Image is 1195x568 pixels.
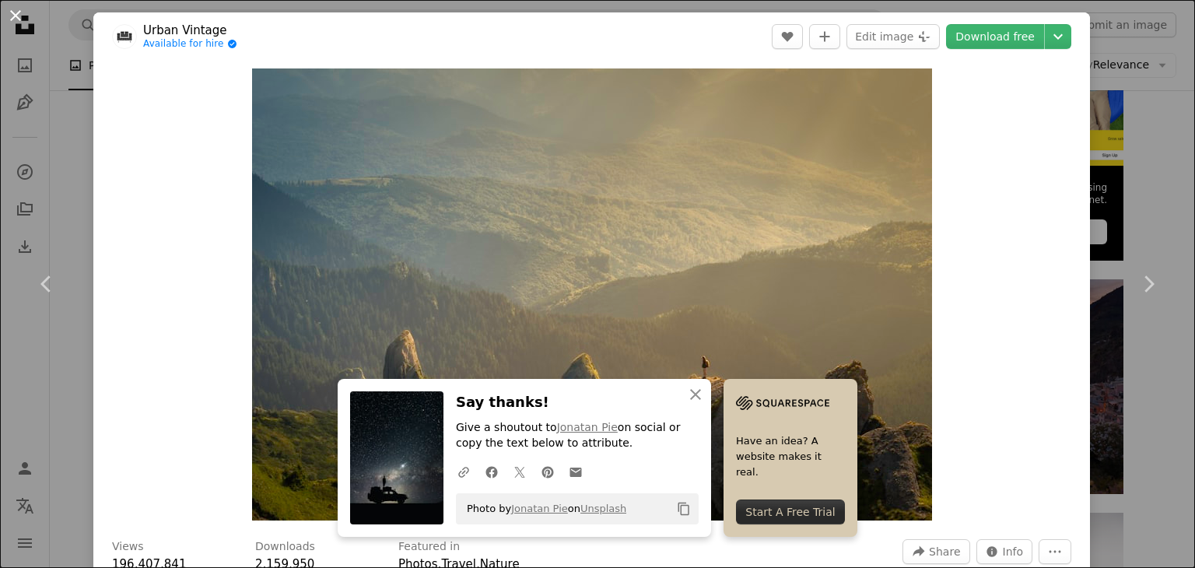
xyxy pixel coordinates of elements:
button: Add to Collection [809,24,840,49]
a: Available for hire [143,38,237,51]
h3: Views [112,539,144,555]
button: Choose download size [1045,24,1071,49]
a: Jonatan Pie [511,503,568,514]
button: Zoom in on this image [252,68,932,521]
h3: Downloads [255,539,315,555]
button: Stats about this image [976,539,1033,564]
a: Jonatan Pie [557,421,618,433]
a: Share on Pinterest [534,456,562,487]
p: Give a shoutout to on social or copy the text below to attribute. [456,420,699,451]
a: Unsplash [580,503,626,514]
img: file-1705255347840-230a6ab5bca9image [736,391,829,415]
a: Next [1102,209,1195,359]
span: Info [1003,540,1024,563]
button: Share this image [902,539,969,564]
a: Have an idea? A website makes it real.Start A Free Trial [724,379,857,537]
span: Have an idea? A website makes it real. [736,433,845,480]
a: Share on Twitter [506,456,534,487]
h3: Featured in [398,539,460,555]
img: Go to Urban Vintage's profile [112,24,137,49]
a: Share over email [562,456,590,487]
h3: Say thanks! [456,391,699,414]
a: Download free [946,24,1044,49]
span: Share [929,540,960,563]
button: Like [772,24,803,49]
a: Urban Vintage [143,23,237,38]
button: More Actions [1039,539,1071,564]
img: landscape photography of mountain hit by sun rays [252,68,932,521]
button: Edit image [846,24,940,49]
a: Share on Facebook [478,456,506,487]
button: Copy to clipboard [671,496,697,522]
span: Photo by on [459,496,626,521]
div: Start A Free Trial [736,500,845,524]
